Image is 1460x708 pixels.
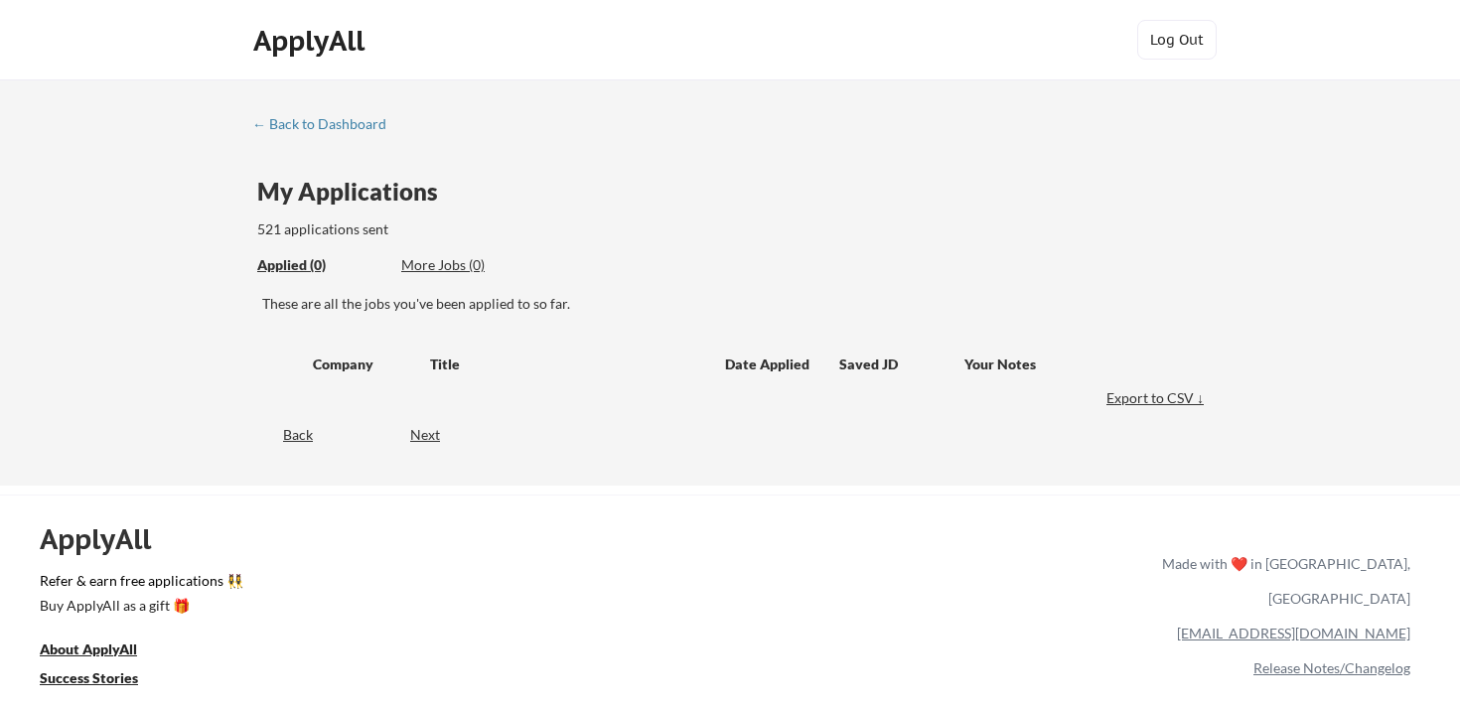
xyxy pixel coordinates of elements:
div: Company [313,354,412,374]
div: These are all the jobs you've been applied to so far. [257,255,386,276]
a: Success Stories [40,667,165,692]
div: Back [252,425,313,445]
div: Your Notes [964,354,1191,374]
div: Date Applied [725,354,812,374]
div: These are job applications we think you'd be a good fit for, but couldn't apply you to automatica... [401,255,547,276]
div: ← Back to Dashboard [252,117,401,131]
a: Release Notes/Changelog [1253,659,1410,676]
a: Refer & earn free applications 👯‍♀️ [40,574,747,595]
a: ← Back to Dashboard [252,116,401,136]
u: Success Stories [40,669,138,686]
div: My Applications [257,180,454,204]
a: About ApplyAll [40,638,165,663]
div: Title [430,354,706,374]
div: These are all the jobs you've been applied to so far. [262,294,1209,314]
div: Saved JD [839,346,964,381]
div: Export to CSV ↓ [1106,388,1209,408]
a: [EMAIL_ADDRESS][DOMAIN_NAME] [1177,625,1410,641]
button: Log Out [1137,20,1217,60]
div: Buy ApplyAll as a gift 🎁 [40,599,238,613]
u: About ApplyAll [40,640,137,657]
div: More Jobs (0) [401,255,547,275]
div: Made with ❤️ in [GEOGRAPHIC_DATA], [GEOGRAPHIC_DATA] [1154,546,1410,616]
div: 521 applications sent [257,219,642,239]
div: ApplyAll [253,24,370,58]
a: Buy ApplyAll as a gift 🎁 [40,595,238,620]
div: Next [410,425,463,445]
div: Applied (0) [257,255,386,275]
div: ApplyAll [40,522,174,556]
